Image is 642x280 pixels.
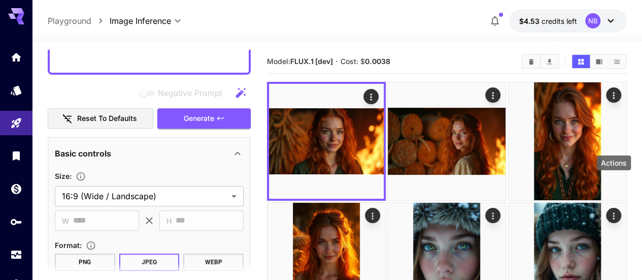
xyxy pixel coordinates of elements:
div: Show media in grid viewShow media in video viewShow media in list view [571,54,627,69]
div: Basic controls [55,141,244,166]
button: Reset to defaults [48,108,153,129]
div: Playground [10,117,22,130]
button: Choose the file format for the output image. [82,240,100,251]
button: Show media in video view [590,55,608,68]
span: Generate [184,112,214,125]
span: Image Inference [110,15,171,27]
span: Negative prompts are not compatible with the selected model. [138,86,230,99]
div: Clear AllDownload All [521,54,559,69]
span: Negative Prompt [158,87,222,99]
div: Actions [486,87,501,103]
div: Actions [363,89,379,104]
div: $4.53081 [519,16,577,26]
button: Download All [540,55,558,68]
div: NB [585,13,600,28]
div: Actions [606,87,621,103]
button: Generate [157,108,251,129]
button: Show media in list view [608,55,626,68]
button: JPEG [119,254,180,271]
div: Home [10,51,22,64]
span: H [166,215,172,227]
div: Wallet [10,182,22,195]
button: Clear All [522,55,540,68]
button: $4.53081NB [509,9,627,33]
div: Actions [365,208,380,223]
p: Basic controls [55,147,111,160]
button: WEBP [183,254,244,271]
div: API Keys [10,215,22,228]
span: 16:9 (Wide / Landscape) [62,190,227,202]
div: Usage [10,248,22,261]
span: Size : [55,172,72,180]
button: Adjust the dimensions of the generated image by specifying its width and height in pixels, or sel... [72,171,90,181]
span: Cost: $ [341,57,390,66]
nav: breadcrumb [48,15,110,27]
div: Library [10,149,22,162]
span: W [62,215,69,227]
span: $4.53 [519,17,542,25]
span: credits left [542,17,577,25]
div: Actions [486,208,501,223]
div: Actions [597,155,631,170]
button: PNG [55,254,115,271]
div: Models [10,84,22,97]
span: Format : [55,241,82,250]
img: 9k= [269,84,384,199]
b: 0.0038 [365,57,390,66]
button: Show media in grid view [572,55,590,68]
p: · [335,55,338,68]
span: Model: [267,57,333,66]
img: 9k= [509,82,626,200]
a: Playground [48,15,91,27]
img: 9k= [388,82,505,200]
b: FLUX.1 [dev] [290,57,333,66]
div: Actions [606,208,621,223]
